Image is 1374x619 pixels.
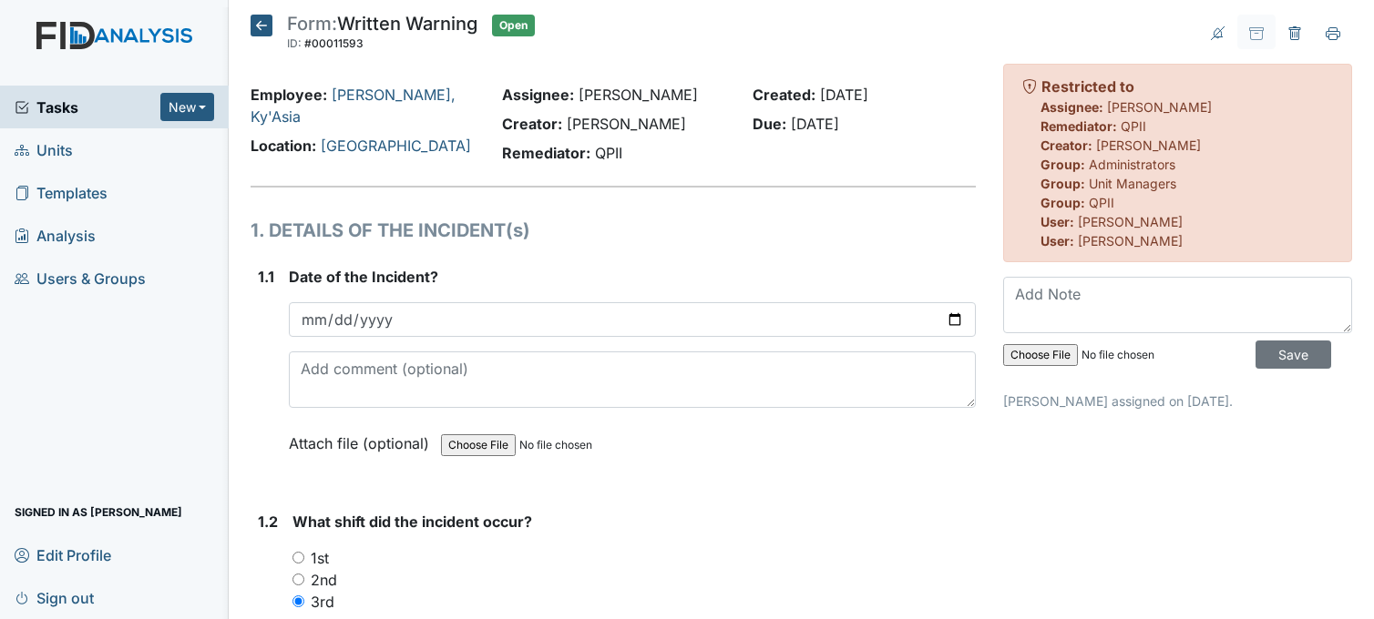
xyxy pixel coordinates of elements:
strong: Creator: [502,115,562,133]
strong: Remediator: [1041,118,1117,134]
strong: Creator: [1041,137,1092,153]
strong: Assignee: [1041,99,1103,115]
button: New [160,93,215,121]
span: [DATE] [820,86,868,104]
span: Signed in as [PERSON_NAME] [15,498,182,526]
strong: User: [1041,214,1074,229]
strong: Location: [251,137,316,155]
label: 1.2 [258,511,278,533]
span: QPII [1089,195,1114,210]
div: Written Warning [287,15,477,55]
input: 3rd [292,595,304,607]
span: Units [15,136,73,164]
input: Save [1256,340,1331,369]
span: What shift did the incident occur? [292,512,532,531]
span: QPII [1121,118,1146,134]
input: 2nd [292,573,304,585]
a: [PERSON_NAME], Ky'Asia [251,86,456,126]
span: Users & Groups [15,264,146,292]
span: [PERSON_NAME] [567,115,686,133]
label: 3rd [311,591,334,613]
span: Unit Managers [1089,176,1176,191]
h1: 1. DETAILS OF THE INCIDENT(s) [251,217,976,244]
span: Analysis [15,221,96,249]
strong: User: [1041,233,1074,249]
strong: Assignee: [502,86,574,104]
span: Edit Profile [15,541,111,569]
label: 2nd [311,569,337,591]
strong: Employee: [251,86,327,104]
strong: Remediator: [502,144,590,162]
label: Attach file (optional) [289,422,436,454]
span: Date of the Incident? [289,268,438,286]
strong: Restricted to [1041,77,1134,96]
strong: Due: [753,115,786,133]
span: [PERSON_NAME] [1096,137,1201,153]
a: Tasks [15,96,160,118]
span: [PERSON_NAME] [579,86,698,104]
input: 1st [292,552,304,563]
span: Templates [15,178,108,207]
span: ID: [287,36,302,50]
span: [DATE] [791,115,839,133]
span: [PERSON_NAME] [1107,99,1212,115]
strong: Group: [1041,195,1085,210]
span: Sign out [15,583,94,612]
label: 1st [311,547,329,569]
strong: Group: [1041,176,1085,191]
label: 1.1 [258,266,274,288]
span: #00011593 [304,36,364,50]
span: QPII [595,144,622,162]
span: [PERSON_NAME] [1078,233,1183,249]
span: Open [492,15,535,36]
span: [PERSON_NAME] [1078,214,1183,229]
a: [GEOGRAPHIC_DATA] [321,137,471,155]
span: Form: [287,13,337,35]
span: Administrators [1089,157,1175,172]
p: [PERSON_NAME] assigned on [DATE]. [1003,391,1352,411]
strong: Created: [753,86,815,104]
strong: Group: [1041,157,1085,172]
